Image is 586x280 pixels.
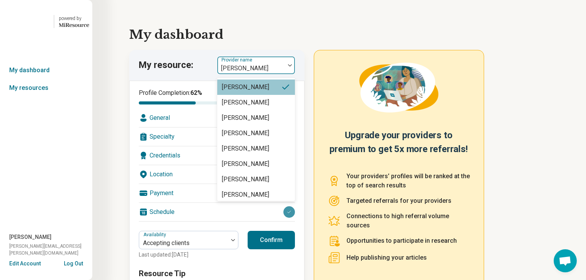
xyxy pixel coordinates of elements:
[346,172,470,190] p: Your providers’ profiles will be ranked at the top of search results
[346,212,470,230] p: Connections to high referral volume sources
[221,57,254,63] label: Provider name
[222,175,269,184] div: [PERSON_NAME]
[222,144,269,153] div: [PERSON_NAME]
[346,236,457,245] p: Opportunities to participate in research
[138,59,193,72] p: My resource:
[59,15,89,22] div: powered by
[222,129,269,138] div: [PERSON_NAME]
[554,249,577,272] div: Open chat
[139,165,295,184] div: Location
[139,146,295,165] div: Credentials
[139,109,295,127] div: General
[3,12,89,31] a: Geode Healthpowered by
[222,159,269,169] div: [PERSON_NAME]
[139,128,295,146] div: Specialty
[9,260,41,268] button: Edit Account
[328,128,470,162] h2: Upgrade your providers to premium to get 5x more referrals!
[346,253,427,262] p: Help publishing your articles
[9,243,92,257] span: [PERSON_NAME][EMAIL_ADDRESS][PERSON_NAME][DOMAIN_NAME]
[139,203,295,221] div: Schedule
[143,232,168,237] label: Availability
[64,260,83,266] button: Log Out
[222,190,269,199] div: [PERSON_NAME]
[139,184,295,202] div: Payment
[222,113,269,123] div: [PERSON_NAME]
[129,25,549,44] h1: My dashboard
[3,12,49,31] img: Geode Health
[346,196,451,205] p: Targeted referrals for your providers
[190,89,202,96] span: 62 %
[9,233,52,241] span: [PERSON_NAME]
[248,231,295,249] button: Confirm
[139,268,295,279] h3: Resource Tip
[139,251,238,259] p: Last updated: [DATE]
[222,98,269,107] div: [PERSON_NAME]
[222,83,269,92] div: [PERSON_NAME]
[139,88,231,104] div: Profile Completion:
